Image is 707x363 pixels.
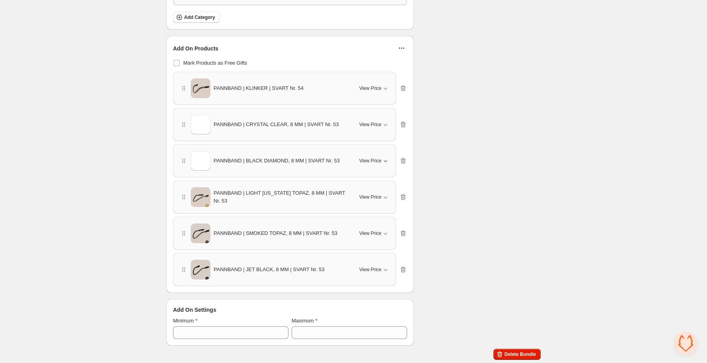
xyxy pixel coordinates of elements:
[191,112,210,137] img: PANNBAND | CRYSTAL CLEAR, 8 MM | SVART Nr. 53
[173,306,216,314] span: Add On Settings
[355,82,394,95] button: View Price
[173,317,197,325] label: Minimum
[355,118,394,131] button: View Price
[214,189,348,205] span: PANNBAND | LIGHT [US_STATE] TOPAZ, 8 MM | SVART Nr. 53
[191,149,210,173] img: PANNBAND | BLACK DIAMOND, 8 MM | SVART Nr. 53
[359,230,381,236] span: View Price
[214,266,325,274] span: PANNBAND | JET BLACK, 8 MM | SVART Nr. 53
[355,227,394,240] button: View Price
[191,185,210,210] img: PANNBAND | LIGHT COLORADO TOPAZ, 8 MM | SVART Nr. 53
[359,158,381,164] span: View Price
[359,121,381,128] span: View Price
[355,191,394,203] button: View Price
[191,76,210,101] img: PANNBAND | KLINKER | SVART Nr. 54
[292,317,317,325] label: Maximum
[355,263,394,276] button: View Price
[355,155,394,167] button: View Price
[504,351,536,357] span: Delete Bundle
[359,266,381,273] span: View Price
[191,257,210,282] img: PANNBAND | JET BLACK, 8 MM | SVART Nr. 53
[214,84,303,92] span: PANNBAND | KLINKER | SVART Nr. 54
[214,157,340,165] span: PANNBAND | BLACK DIAMOND, 8 MM | SVART Nr. 53
[214,121,339,128] span: PANNBAND | CRYSTAL CLEAR, 8 MM | SVART Nr. 53
[191,221,210,246] img: PANNBAND | SMOKED TOPAZ, 8 MM | SVART Nr. 53
[214,229,337,237] span: PANNBAND | SMOKED TOPAZ, 8 MM | SVART Nr. 53
[359,194,381,200] span: View Price
[359,85,381,91] span: View Price
[173,12,220,23] button: Add Category
[674,331,698,355] div: Відкритий чат
[493,349,541,360] button: Delete Bundle
[173,45,218,52] span: Add On Products
[183,60,247,66] span: Mark Products as Free Gifts
[184,14,215,20] span: Add Category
